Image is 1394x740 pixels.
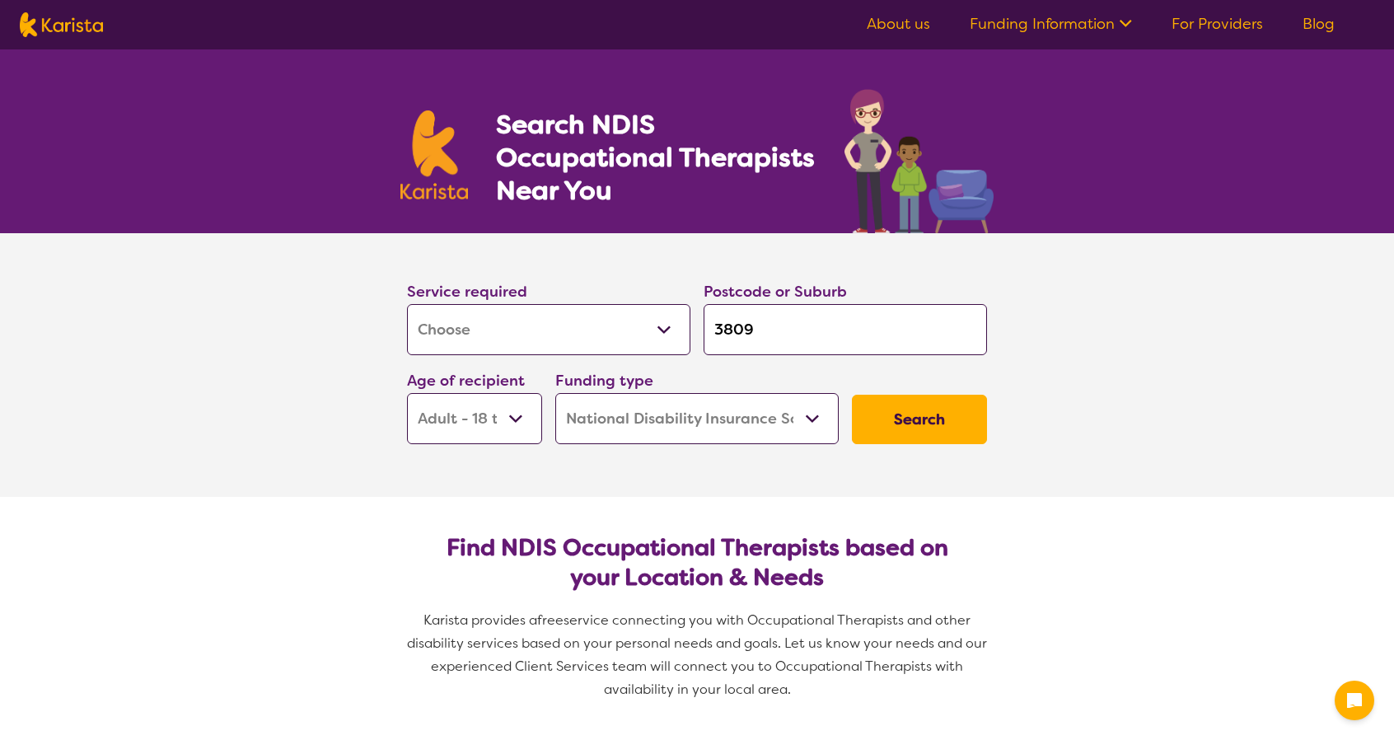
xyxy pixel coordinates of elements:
[420,533,974,592] h2: Find NDIS Occupational Therapists based on your Location & Needs
[704,304,987,355] input: Type
[867,14,930,34] a: About us
[400,110,468,199] img: Karista logo
[20,12,103,37] img: Karista logo
[537,611,564,629] span: free
[844,89,994,233] img: occupational-therapy
[407,611,990,698] span: service connecting you with Occupational Therapists and other disability services based on your p...
[496,108,816,207] h1: Search NDIS Occupational Therapists Near You
[704,282,847,302] label: Postcode or Suburb
[1172,14,1263,34] a: For Providers
[423,611,537,629] span: Karista provides a
[1303,14,1335,34] a: Blog
[970,14,1132,34] a: Funding Information
[407,371,525,391] label: Age of recipient
[407,282,527,302] label: Service required
[852,395,987,444] button: Search
[555,371,653,391] label: Funding type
